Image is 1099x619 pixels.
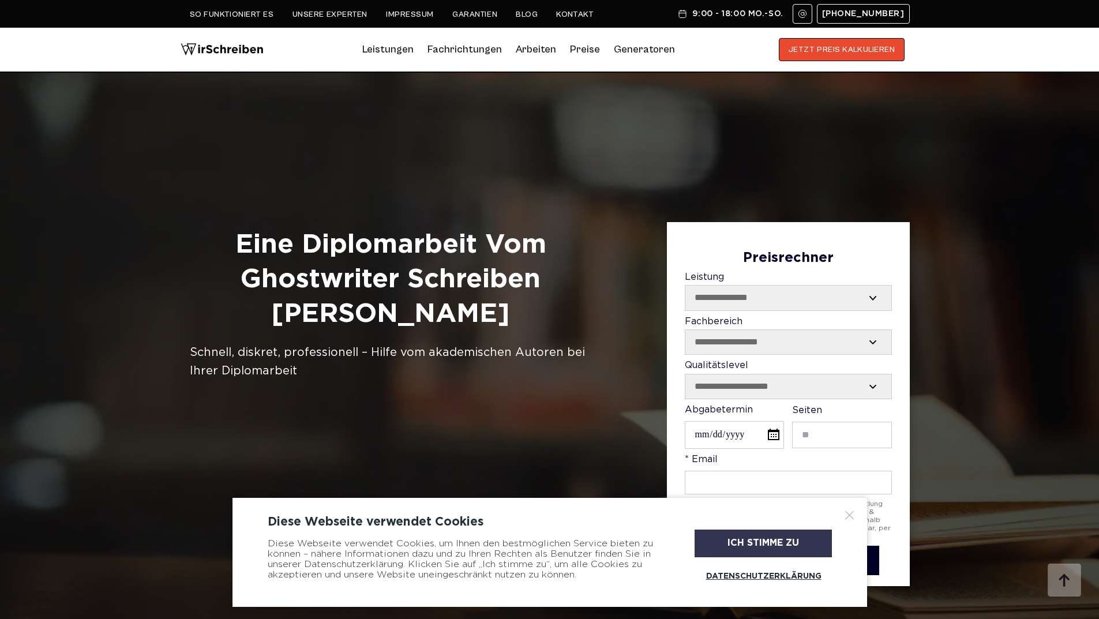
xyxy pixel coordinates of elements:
select: Leistung [685,286,891,310]
a: So funktioniert es [190,10,274,19]
img: Schedule [677,9,688,18]
span: [PHONE_NUMBER] [822,9,905,18]
a: Blog [516,10,538,19]
a: [PHONE_NUMBER] [817,4,910,24]
a: Fachrichtungen [427,40,502,59]
img: button top [1047,564,1082,598]
div: Schnell, diskret, professionell – Hilfe vom akademischen Autoren bei Ihrer Diplomarbeit [190,343,592,380]
input: * Email [685,471,892,494]
a: Unsere Experten [292,10,367,19]
input: Abgabetermin [685,421,784,448]
label: Leistung [685,272,892,311]
select: Fachbereich [685,330,891,354]
a: Datenschutzerklärung [695,563,832,590]
label: * Email [685,455,892,494]
label: Abgabetermin [685,405,784,449]
label: Qualitätslevel [685,361,892,399]
div: Diese Webseite verwendet Cookies [268,515,832,529]
img: logo wirschreiben [181,38,264,61]
img: Email [798,9,807,18]
div: Ich stimme zu [695,530,832,557]
h1: Eine Diplomarbeit vom Ghostwriter Schreiben [PERSON_NAME] [190,228,592,331]
a: Kontakt [556,10,594,19]
form: Contact form [685,250,892,575]
select: Qualitätslevel [685,374,891,399]
label: Fachbereich [685,317,892,355]
span: 9:00 - 18:00 Mo.-So. [692,9,783,18]
div: Diese Webseite verwendet Cookies, um Ihnen den bestmöglichen Service bieten zu können – nähere In... [268,530,666,590]
button: JETZT PREIS KALKULIEREN [779,38,905,61]
a: Arbeiten [516,40,556,59]
a: Generatoren [614,40,675,59]
a: Garantien [452,10,497,19]
div: Preisrechner [685,250,892,267]
a: Preise [570,43,600,55]
a: Leistungen [362,40,414,59]
span: Seiten [792,406,822,415]
a: Impressum [386,10,434,19]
